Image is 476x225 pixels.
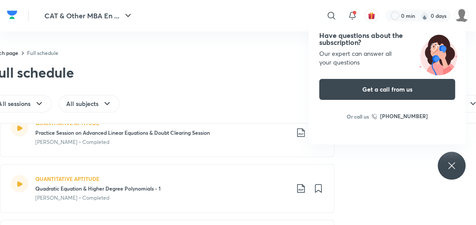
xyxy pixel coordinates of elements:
h3: Practice Session on Advanced Linear Equations & Doubt Clearing Session [35,129,289,136]
h6: [PHONE_NUMBER] [380,112,428,121]
p: [PERSON_NAME] • Completed [35,138,109,146]
h4: Have questions about the subscription? [319,32,455,46]
p: Or call us [347,112,369,120]
h3: Quadratic Equation & Higher Degree Polynomials - 1 [35,184,289,192]
img: Srinjoy Niyogi [454,8,469,23]
div: Our expert can answer all your questions [319,49,455,67]
button: CAT & Other MBA En ... [39,7,138,24]
img: streak [420,11,429,20]
img: avatar [368,12,375,20]
button: avatar [365,9,378,23]
img: Company Logo [7,8,17,21]
a: Full schedule [27,49,58,56]
span: All subjects [66,99,98,108]
img: ttu_illustration_new.svg [411,32,466,75]
a: Company Logo [7,8,17,24]
p: [PERSON_NAME] • Completed [35,194,109,202]
h5: QUANTITATIVE APTITUDE [35,175,99,183]
a: [PHONE_NUMBER] [371,112,428,121]
button: Get a call from us [319,79,455,100]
